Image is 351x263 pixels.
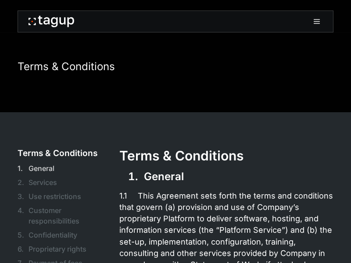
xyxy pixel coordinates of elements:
a: 3.Use restrictions [18,191,105,202]
div: Services [29,177,105,188]
div: Proprietary rights [29,244,105,254]
div: General [29,163,105,174]
div: 2. [18,177,27,188]
div: Customer responsibilities [29,205,105,226]
a: 1.General [18,163,105,174]
a: 2.Services [18,177,105,188]
div: 1. [18,163,27,174]
div: 6. [18,244,27,254]
h1: Terms & Conditions [18,60,333,74]
div: Confidentiality [29,230,105,240]
a: 5.Confidentiality [18,230,105,240]
div: Terms & Conditions [18,147,97,160]
a: 4.Customer responsibilities [18,205,105,226]
div: Use restrictions [29,191,105,202]
a: 6.Proprietary rights [18,244,105,254]
h2: Terms & Conditions [119,147,333,164]
div: 5. [18,230,27,240]
strong: General [144,170,184,183]
div: 4. [18,205,27,216]
div: 3. [18,191,27,202]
